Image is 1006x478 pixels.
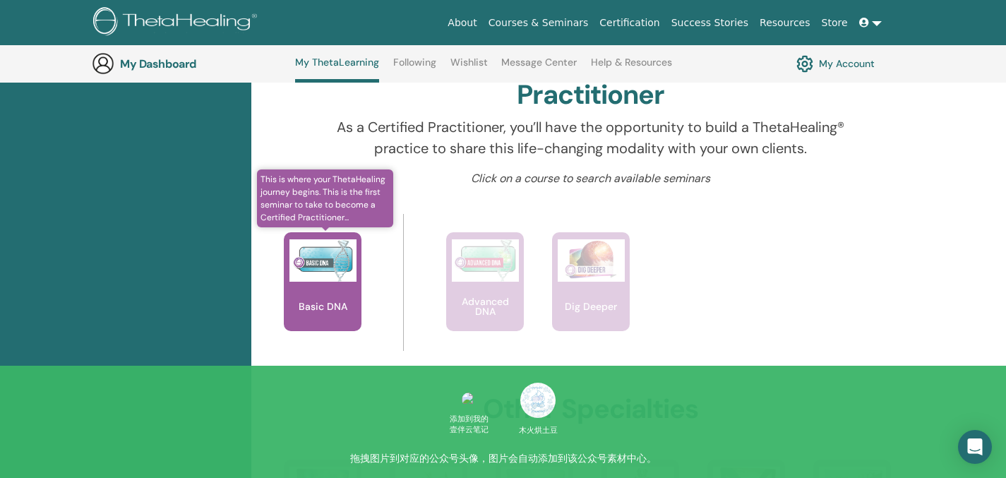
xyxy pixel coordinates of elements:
a: This is where your ThetaHealing journey begins. This is the first seminar to take to become a Cer... [284,232,361,359]
img: cog.svg [796,52,813,76]
img: Advanced DNA [452,239,519,282]
p: As a Certified Practitioner, you’ll have the opportunity to build a ThetaHealing® practice to sha... [331,116,851,159]
a: Dig Deeper Dig Deeper [552,232,630,359]
h3: My Dashboard [120,57,261,71]
a: My Account [796,52,875,76]
a: Certification [594,10,665,36]
a: Wishlist [450,56,488,79]
img: Basic DNA [289,239,357,282]
p: Basic DNA [293,301,353,311]
img: logo.png [93,7,262,39]
p: Advanced DNA [446,297,524,316]
p: Dig Deeper [559,301,623,311]
a: Store [816,10,854,36]
h2: Practitioner [517,79,664,112]
p: Click on a course to search available seminars [331,170,851,187]
a: Resources [754,10,816,36]
div: Open Intercom Messenger [958,430,992,464]
img: generic-user-icon.jpg [92,52,114,75]
a: Help & Resources [591,56,672,79]
a: My ThetaLearning [295,56,379,83]
img: Dig Deeper [558,239,625,282]
a: About [442,10,482,36]
a: Following [393,56,436,79]
a: Courses & Seminars [483,10,594,36]
a: Success Stories [666,10,754,36]
a: Advanced DNA Advanced DNA [446,232,524,359]
span: This is where your ThetaHealing journey begins. This is the first seminar to take to become a Cer... [257,169,393,227]
a: Message Center [501,56,577,79]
